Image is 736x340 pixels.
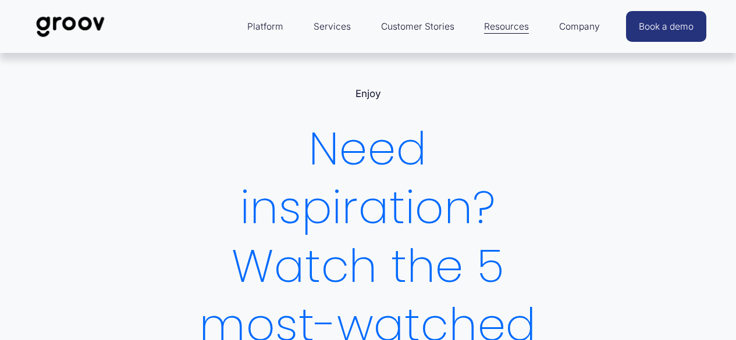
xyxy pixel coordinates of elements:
[355,88,381,99] a: Enjoy
[559,19,600,35] span: Company
[478,13,535,41] a: folder dropdown
[30,8,112,46] img: Groov | Workplace Science Platform | Unlock Performance | Drive Results
[247,19,283,35] span: Platform
[484,19,529,35] span: Resources
[626,11,706,42] a: Book a demo
[553,13,606,41] a: folder dropdown
[241,13,289,41] a: folder dropdown
[375,13,460,41] a: Customer Stories
[308,13,357,41] a: Services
